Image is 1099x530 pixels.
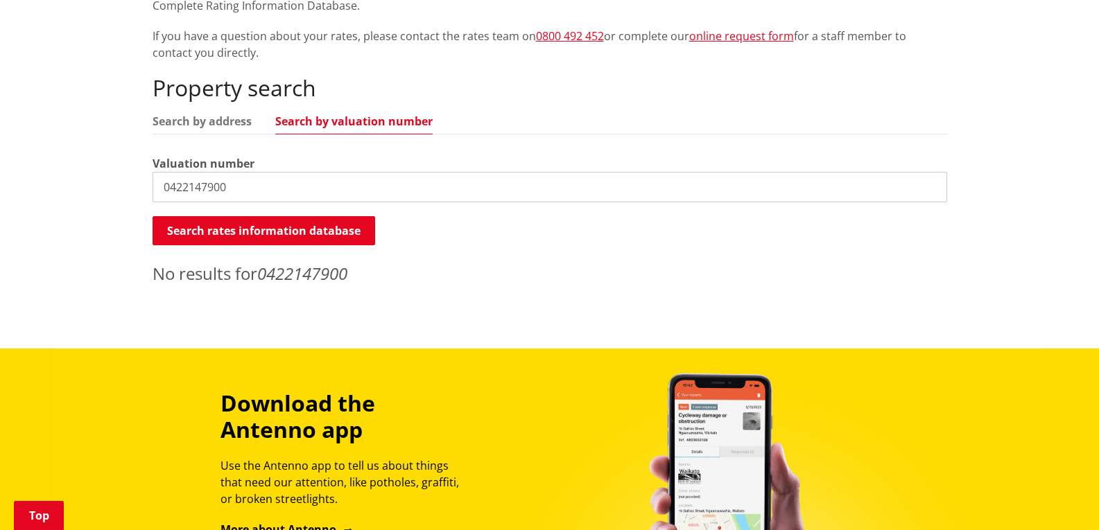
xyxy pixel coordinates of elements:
[153,172,947,202] input: e.g. 03920/020.01A
[153,261,947,286] p: No results for
[153,75,947,101] h2: Property search
[275,116,433,127] a: Search by valuation number
[220,390,471,443] h3: Download the Antenno app
[536,28,604,44] a: 0800 492 452
[153,155,254,172] label: Valuation number
[153,216,375,245] button: Search rates information database
[14,501,64,530] a: Top
[1035,472,1085,522] iframe: Messenger Launcher
[153,28,947,61] p: If you have a question about your rates, please contact the rates team on or complete our for a s...
[257,262,347,285] em: 0422147900
[153,116,252,127] a: Search by address
[220,457,471,507] p: Use the Antenno app to tell us about things that need our attention, like potholes, graffiti, or ...
[689,28,794,44] a: online request form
